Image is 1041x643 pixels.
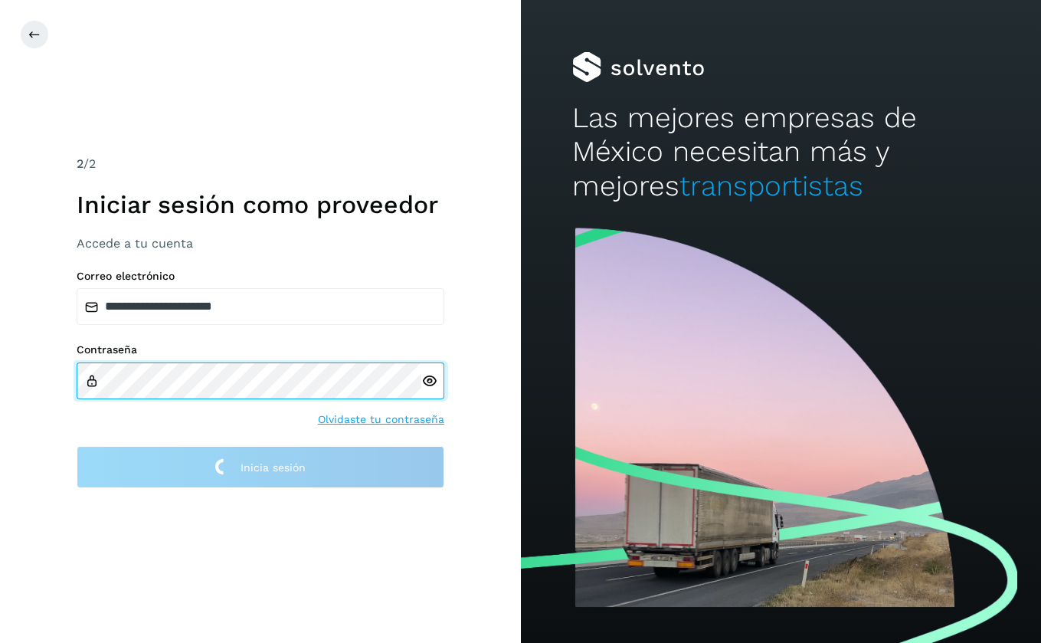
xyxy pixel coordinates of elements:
label: Correo electrónico [77,270,444,283]
h2: Las mejores empresas de México necesitan más y mejores [572,101,989,203]
span: 2 [77,156,83,171]
span: Inicia sesión [241,462,306,473]
span: transportistas [679,169,863,202]
button: Inicia sesión [77,446,444,488]
h3: Accede a tu cuenta [77,236,444,251]
a: Olvidaste tu contraseña [318,412,444,428]
label: Contraseña [77,343,444,356]
div: /2 [77,155,444,173]
h1: Iniciar sesión como proveedor [77,190,444,219]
